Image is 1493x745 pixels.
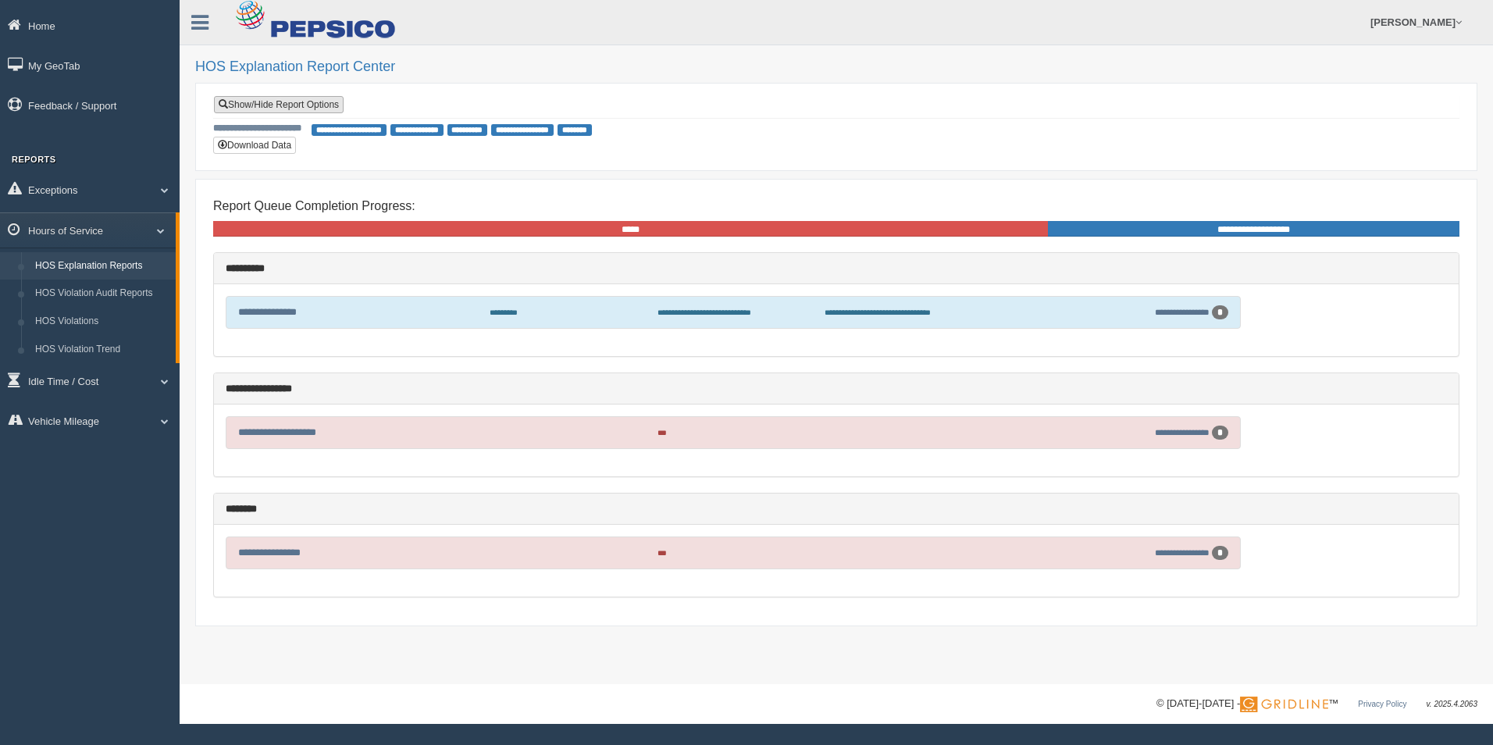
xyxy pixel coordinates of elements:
[1156,696,1477,712] div: © [DATE]-[DATE] - ™
[1240,697,1328,712] img: Gridline
[213,137,296,154] button: Download Data
[28,308,176,336] a: HOS Violations
[214,96,344,113] a: Show/Hide Report Options
[28,336,176,364] a: HOS Violation Trend
[195,59,1477,75] h2: HOS Explanation Report Center
[1427,700,1477,708] span: v. 2025.4.2063
[28,252,176,280] a: HOS Explanation Reports
[213,199,1459,213] h4: Report Queue Completion Progress:
[1358,700,1406,708] a: Privacy Policy
[28,280,176,308] a: HOS Violation Audit Reports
